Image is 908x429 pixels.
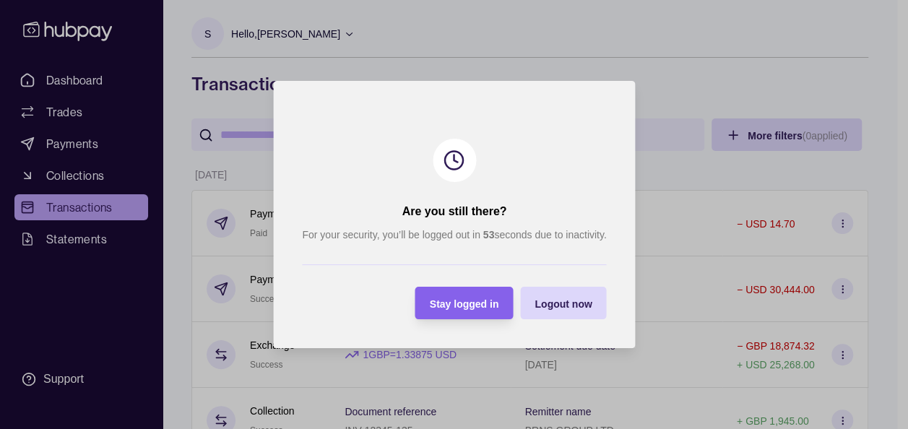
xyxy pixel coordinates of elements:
strong: 53 [483,229,494,240]
span: Stay logged in [429,298,498,310]
h2: Are you still there? [402,204,506,220]
p: For your security, you’ll be logged out in seconds due to inactivity. [302,227,606,243]
button: Logout now [520,287,606,319]
button: Stay logged in [415,287,513,319]
span: Logout now [535,298,592,310]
